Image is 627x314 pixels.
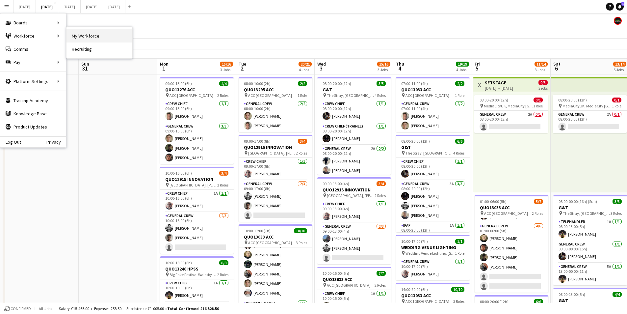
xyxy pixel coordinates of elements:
div: Pay [0,56,66,69]
span: Big Fake Festival Walesby [STREET_ADDRESS] [170,272,217,277]
app-job-card: 08:00-20:00 (12h)0/1 MediaCityUK, MediaCity [GEOGRAPHIC_DATA], [GEOGRAPHIC_DATA], Arrive M50 2NT,... [553,95,627,133]
app-card-role: General Crew2/309:00-17:00 (8h)[PERSON_NAME][PERSON_NAME] [239,180,312,222]
app-job-card: 08:00-20:00 (12h)6/6G&T The Stray, [GEOGRAPHIC_DATA], [GEOGRAPHIC_DATA], [GEOGRAPHIC_DATA]4 Roles... [396,135,470,232]
app-card-role: General Crew4/601:00-06:00 (5h)[PERSON_NAME][PERSON_NAME][PERSON_NAME][PERSON_NAME] [475,222,548,293]
span: 1 [159,65,169,72]
span: Tue [239,61,246,67]
span: 1 Role [612,103,621,108]
app-job-card: 08:00-10:00 (2h)2/2QUO13295 ACC ACC [GEOGRAPHIC_DATA]1 RoleGeneral Crew2/208:00-10:00 (2h)[PERSON... [239,77,312,132]
span: 3 [316,65,326,72]
span: 09:00-15:00 (6h) [165,81,192,86]
span: [GEOGRAPHIC_DATA], [PERSON_NAME], [GEOGRAPHIC_DATA], [GEOGRAPHIC_DATA] [327,193,375,198]
span: 10:00-18:00 (8h) [165,260,192,265]
span: 2 Roles [532,211,543,216]
span: The Stray, [GEOGRAPHIC_DATA], [GEOGRAPHIC_DATA], [GEOGRAPHIC_DATA] [327,93,375,98]
span: MediaCityUK, MediaCity [GEOGRAPHIC_DATA], [GEOGRAPHIC_DATA], Arrive M50 2NT, [GEOGRAPHIC_DATA] [562,103,612,108]
app-job-card: 09:00-13:00 (4h)3/4QUO12915 INNOVATION [GEOGRAPHIC_DATA], [PERSON_NAME], [GEOGRAPHIC_DATA], [GEOG... [317,177,391,264]
div: 3 jobs [538,85,548,91]
button: Confirmed [3,305,32,312]
span: 3 Roles [453,299,464,304]
app-job-card: 10:00-16:00 (6h)3/4QUO12915 INNOVATION [GEOGRAPHIC_DATA], [PERSON_NAME], [GEOGRAPHIC_DATA], [GEOG... [160,167,234,254]
span: The Stray, [GEOGRAPHIC_DATA], [GEOGRAPHIC_DATA], [GEOGRAPHIC_DATA] [563,211,611,216]
span: Total Confirmed £16 528.50 [167,306,219,311]
app-job-card: 09:00-17:00 (8h)3/4QUO12915 INNOVATION [GEOGRAPHIC_DATA], [PERSON_NAME], [GEOGRAPHIC_DATA], [GEOG... [239,135,312,222]
span: The Stray, [GEOGRAPHIC_DATA], [GEOGRAPHIC_DATA], [GEOGRAPHIC_DATA] [405,151,453,156]
div: 08:00-00:00 (16h) (Sun)3/3G&T The Stray, [GEOGRAPHIC_DATA], [GEOGRAPHIC_DATA], [GEOGRAPHIC_DATA]3... [553,195,627,285]
h3: WEDDING VENUE LIGHTING [396,244,470,250]
span: 2/2 [298,81,307,86]
app-job-card: 07:00-11:00 (4h)2/2QUO13033 ACC ACC [GEOGRAPHIC_DATA]1 RoleGeneral Crew2/207:00-11:00 (4h)[PERSON... [396,77,470,132]
span: 3/3 [613,199,622,204]
button: [DATE] [103,0,125,13]
span: ACC [GEOGRAPHIC_DATA] [248,93,292,98]
app-card-role: IPAF1A1/108:00-20:00 (12h) [396,222,470,244]
span: All jobs [38,306,53,311]
span: 15/16 [220,62,233,67]
div: [DATE] → [DATE] [485,86,513,91]
button: [DATE] [13,0,36,13]
h3: QUO13276 ACC [160,87,234,93]
app-card-role: TELEHANDLER1A1/108:00-13:00 (5h)[PERSON_NAME] [553,218,627,241]
span: 2 Roles [217,93,228,98]
h3: QUO13033 ACC [396,87,470,93]
app-card-role: General Crew2A0/108:00-20:00 (12h) [553,111,627,133]
app-job-card: 10:00-17:00 (7h)1/1WEDDING VENUE LIGHTING Wedding Venue Lighting, [STREET_ADDRESS]1 RoleGeneral C... [396,235,470,280]
span: ACC [GEOGRAPHIC_DATA] [248,240,292,245]
a: 1 [616,3,624,11]
button: [DATE] [58,0,81,13]
div: 5 Jobs [614,67,626,72]
app-job-card: 01:00-06:00 (5h)5/7QUO13033 ACC ACC [GEOGRAPHIC_DATA]2 RolesCrew Chief1/101:00-06:00 (5h)[PERSON_... [475,195,548,293]
h3: QUO13246 HPSS [160,266,234,272]
span: 15/16 [377,62,390,67]
span: ACC [GEOGRAPHIC_DATA] [484,211,528,216]
span: 2 Roles [217,183,228,187]
span: 10:00-17:00 (7h) [244,228,271,233]
div: Boards [0,16,66,29]
app-card-role: Crew Chief1/108:00-20:00 (12h)[PERSON_NAME] [317,100,391,123]
h3: G&T [317,87,391,93]
span: 3/4 [298,139,307,144]
app-card-role: Crew Chief1A1/110:00-15:00 (5h)[PERSON_NAME] [317,290,391,312]
span: 1 Role [455,251,464,256]
h3: QUO13033 ACC [475,205,548,211]
h3: QUO12915 INNOVATION [160,176,234,182]
span: 10:00-16:00 (6h) [165,171,192,176]
span: 08:00-13:00 (5h) [559,292,585,297]
button: [DATE] [36,0,58,13]
app-card-role: Crew Chief1/109:00-13:00 (4h)[PERSON_NAME] [317,200,391,223]
div: 4 Jobs [299,67,311,72]
span: 6/6 [534,299,543,304]
span: 2 Roles [375,283,386,288]
span: 1/1 [455,239,464,244]
app-card-role: General Crew2A2/208:00-20:00 (12h)[PERSON_NAME][PERSON_NAME] [317,145,391,177]
span: Mon [160,61,169,67]
div: 08:00-20:00 (12h)0/1 MediaCityUK, MediaCity [GEOGRAPHIC_DATA], [GEOGRAPHIC_DATA], Arrive M50 2NT,... [474,95,548,133]
div: 3 Jobs [535,67,547,72]
span: 09:00-13:00 (4h) [323,181,349,186]
span: MediaCityUK, MediaCity [GEOGRAPHIC_DATA], [GEOGRAPHIC_DATA], Arrive M50 2NT, [GEOGRAPHIC_DATA] [484,103,533,108]
app-card-role: Crew Chief1/108:00-20:00 (12h)[PERSON_NAME] [396,158,470,180]
span: Thu [396,61,404,67]
span: 2 [238,65,246,72]
span: 08:00-10:00 (2h) [244,81,271,86]
app-job-card: 09:00-15:00 (6h)4/4QUO13276 ACC ACC [GEOGRAPHIC_DATA]2 RolesCrew Chief1/109:00-15:00 (6h)[PERSON_... [160,77,234,164]
span: ACC [GEOGRAPHIC_DATA] [170,93,213,98]
span: 31 [80,65,89,72]
h3: QUO13033 ACC [317,276,391,282]
span: 0/1 [612,98,621,102]
span: 7/7 [377,271,386,276]
span: 08:00-20:00 (12h) [401,139,430,144]
span: Fri [475,61,480,67]
app-card-role: [PERSON_NAME][PERSON_NAME][PERSON_NAME][PERSON_NAME][PERSON_NAME][PERSON_NAME][PERSON_NAME][PERSO... [239,210,312,300]
span: 10/10 [294,228,307,233]
span: 8/8 [219,260,228,265]
span: Sun [81,61,89,67]
span: 6/6 [455,139,464,144]
h3: QUO13033 ACC [239,234,312,240]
